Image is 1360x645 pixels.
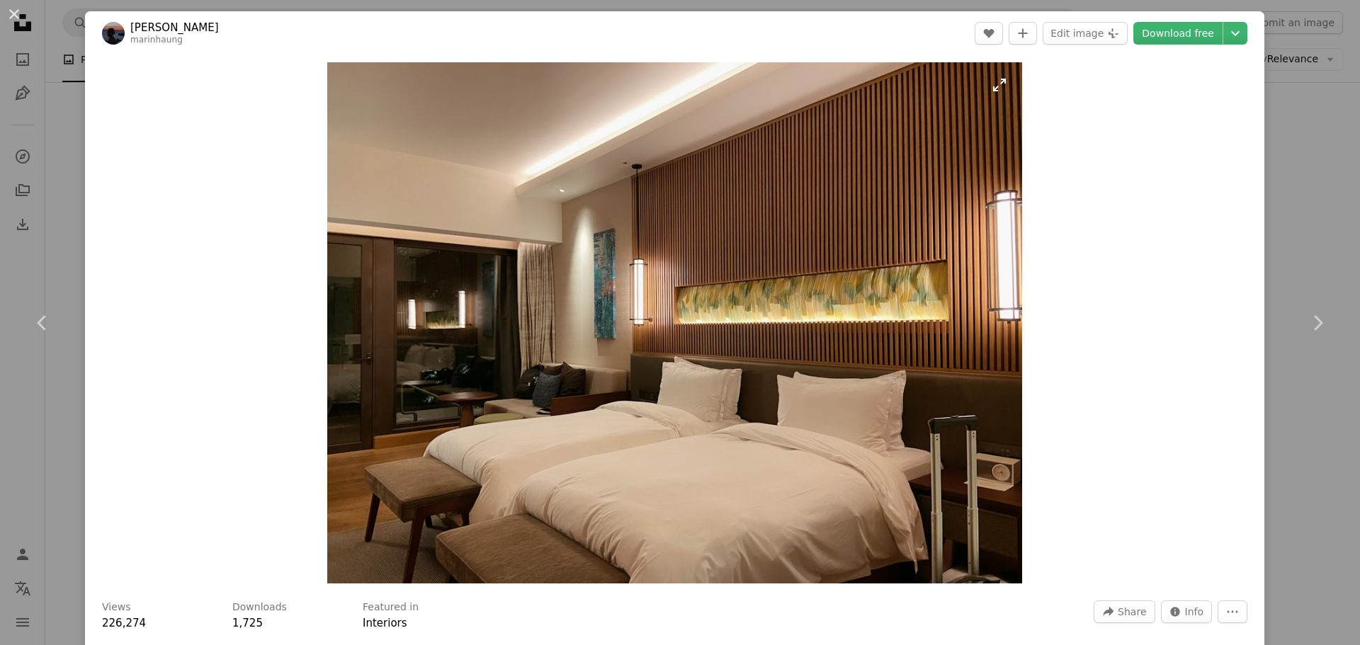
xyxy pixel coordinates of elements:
[1185,601,1204,622] span: Info
[327,62,1022,583] img: white bed linen near brown window curtain
[102,617,146,629] span: 226,274
[130,21,219,35] a: [PERSON_NAME]
[1133,22,1223,45] a: Download free
[102,600,131,615] h3: Views
[232,600,287,615] h3: Downloads
[1161,600,1213,623] button: Stats about this image
[363,600,419,615] h3: Featured in
[232,617,263,629] span: 1,725
[363,617,407,629] a: Interiors
[102,22,125,45] img: Go to Marin huang's profile
[130,35,183,45] a: marinhaung
[1094,600,1155,623] button: Share this image
[1218,600,1247,623] button: More Actions
[327,62,1022,583] button: Zoom in on this image
[1223,22,1247,45] button: Choose download size
[975,22,1003,45] button: Like
[1009,22,1037,45] button: Add to Collection
[1118,601,1146,622] span: Share
[1043,22,1128,45] button: Edit image
[1275,255,1360,391] a: Next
